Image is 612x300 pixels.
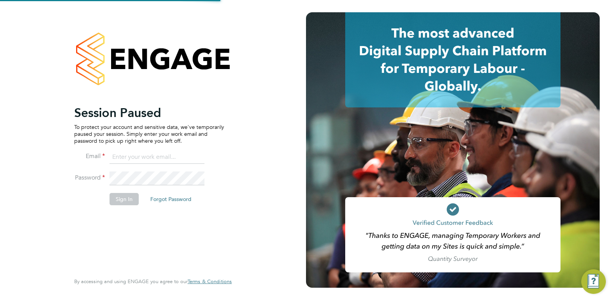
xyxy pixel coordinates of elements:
button: Sign In [110,193,139,205]
button: Forgot Password [144,193,198,205]
p: To protect your account and sensitive data, we've temporarily paused your session. Simply enter y... [74,124,224,145]
button: Engage Resource Center [581,269,606,294]
input: Enter your work email... [110,150,205,164]
label: Password [74,174,105,182]
span: By accessing and using ENGAGE you agree to our [74,278,232,285]
label: Email [74,152,105,160]
h2: Session Paused [74,105,224,120]
a: Terms & Conditions [188,279,232,285]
